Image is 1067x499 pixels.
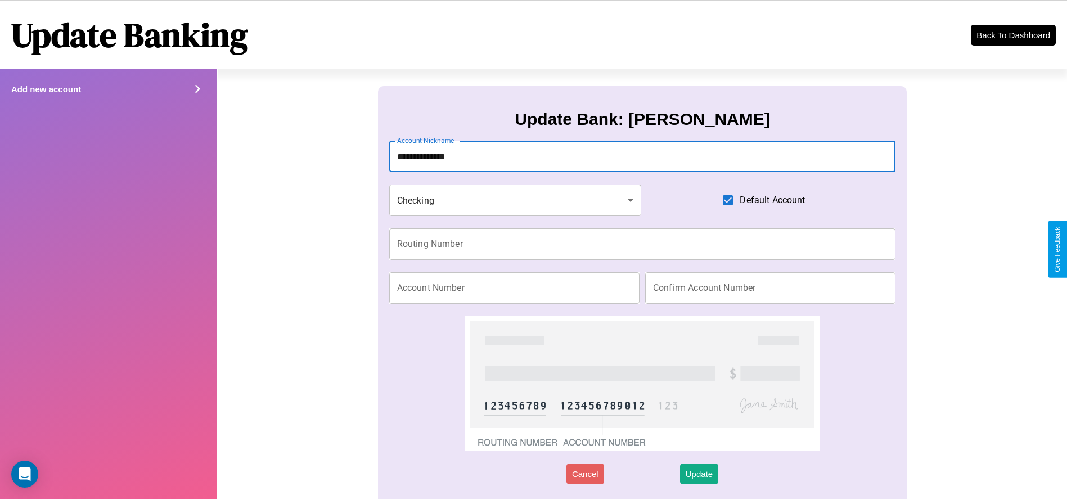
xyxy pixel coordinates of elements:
[397,136,454,145] label: Account Nickname
[11,84,81,94] h4: Add new account
[515,110,769,129] h3: Update Bank: [PERSON_NAME]
[389,185,641,216] div: Checking
[740,194,805,207] span: Default Account
[971,25,1056,46] button: Back To Dashboard
[465,316,820,451] img: check
[566,464,604,484] button: Cancel
[11,12,248,58] h1: Update Banking
[11,461,38,488] div: Open Intercom Messenger
[680,464,718,484] button: Update
[1054,227,1061,272] div: Give Feedback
